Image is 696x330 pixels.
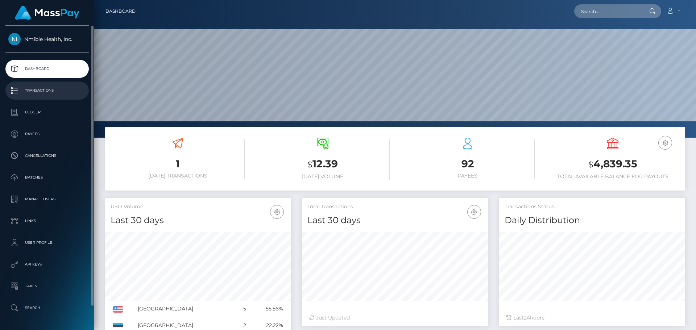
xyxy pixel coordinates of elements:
[5,212,89,230] a: Links
[505,203,680,210] h5: Transactions Status
[8,302,86,313] p: Search
[135,301,235,317] td: [GEOGRAPHIC_DATA]
[5,125,89,143] a: Payees
[8,63,86,74] p: Dashboard
[5,255,89,273] a: API Keys
[8,259,86,270] p: API Keys
[5,190,89,208] a: Manage Users
[8,33,21,45] img: Nmible Health, Inc.
[574,4,642,18] input: Search...
[8,150,86,161] p: Cancellations
[307,159,312,170] small: $
[506,314,678,322] div: Last hours
[5,234,89,252] a: User Profile
[235,301,248,317] td: 5
[8,281,86,292] p: Taxes
[8,172,86,183] p: Batches
[5,277,89,295] a: Taxes
[256,174,390,180] h6: [DATE] Volume
[5,82,89,100] a: Transactions
[8,107,86,118] p: Ledger
[546,157,680,172] h3: 4,839.35
[8,194,86,205] p: Manage Users
[8,237,86,248] p: User Profile
[113,323,123,329] img: EE.png
[588,159,593,170] small: $
[5,103,89,121] a: Ledger
[111,157,245,171] h3: 1
[5,60,89,78] a: Dashboard
[309,314,481,322] div: Just Updated
[111,203,286,210] h5: USD Volume
[8,216,86,226] p: Links
[5,147,89,165] a: Cancellations
[524,314,530,321] span: 24
[5,168,89,187] a: Batches
[401,157,535,171] h3: 92
[401,173,535,179] h6: Payees
[505,214,680,227] h4: Daily Distribution
[546,174,680,180] h6: Total Available Balance for Payouts
[8,129,86,139] p: Payees
[8,85,86,96] p: Transactions
[5,36,89,42] span: Nmible Health, Inc.
[105,4,136,19] a: Dashboard
[111,173,245,179] h6: [DATE] Transactions
[15,6,79,20] img: MassPay Logo
[249,301,286,317] td: 55.56%
[256,157,390,172] h3: 12.39
[111,214,286,227] h4: Last 30 days
[5,299,89,317] a: Search
[307,214,482,227] h4: Last 30 days
[113,306,123,313] img: US.png
[307,203,482,210] h5: Total Transactions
